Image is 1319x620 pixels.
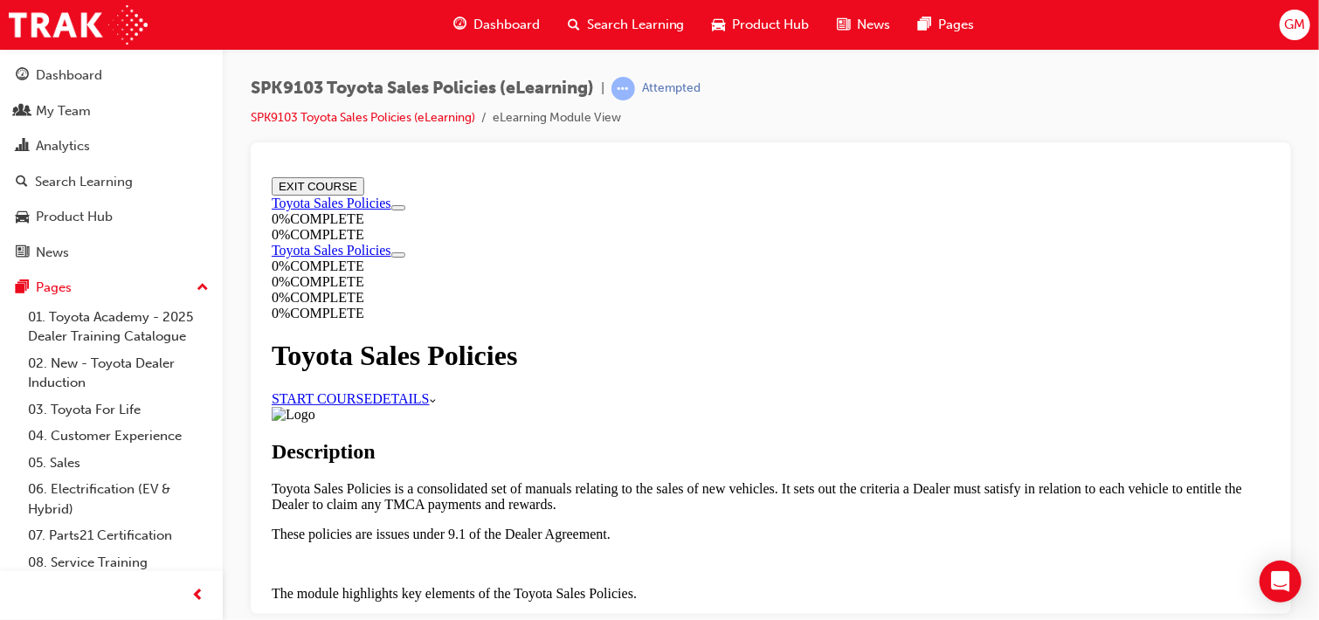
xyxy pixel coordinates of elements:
[713,14,726,36] span: car-icon
[16,210,29,225] span: car-icon
[733,15,810,35] span: Product Hub
[7,237,51,252] img: Logo
[7,130,216,162] a: Analytics
[439,7,554,43] a: guage-iconDashboard
[919,14,932,36] span: pages-icon
[107,221,170,236] a: DETAILS
[7,356,1005,372] p: These policies are issues under 9.1 of the Dealer Agreement.
[36,207,113,227] div: Product Hub
[21,350,216,396] a: 02. New - Toyota Dealer Induction
[107,221,164,236] span: DETAILS
[7,72,127,87] a: Toyota Sales Policies
[7,72,252,120] section: Course Information
[7,311,1005,342] p: Toyota Sales Policies is a consolidated set of manuals relating to the sales of new vehicles. It ...
[642,80,701,97] div: Attempted
[36,243,69,263] div: News
[473,15,540,35] span: Dashboard
[7,221,107,236] a: START COURSE
[36,136,90,156] div: Analytics
[16,104,29,120] span: people-icon
[554,7,699,43] a: search-iconSearch Learning
[601,79,604,99] span: |
[21,423,216,450] a: 04. Customer Experience
[21,549,216,576] a: 08. Service Training
[16,175,28,190] span: search-icon
[251,79,594,99] span: SPK9103 Toyota Sales Policies (eLearning)
[16,245,29,261] span: news-icon
[21,522,216,549] a: 07. Parts21 Certification
[568,14,580,36] span: search-icon
[453,14,466,36] span: guage-icon
[16,139,29,155] span: chart-icon
[21,476,216,522] a: 06. Electrification (EV & Hybrid)
[858,15,891,35] span: News
[21,304,216,350] a: 01. Toyota Academy - 2025 Dealer Training Catalogue
[7,416,1005,431] p: The module highlights key elements of the Toyota Sales Policies.
[251,110,475,125] a: SPK9103 Toyota Sales Policies (eLearning)
[21,450,216,477] a: 05. Sales
[905,7,989,43] a: pages-iconPages
[1260,561,1302,603] div: Open Intercom Messenger
[1280,10,1310,40] button: GM
[192,585,205,607] span: prev-icon
[9,5,148,45] img: Trak
[7,56,216,272] button: DashboardMy TeamAnalyticsSearch LearningProduct HubNews
[7,120,1005,135] div: 0 % COMPLETE
[939,15,975,35] span: Pages
[7,237,216,269] a: News
[36,101,91,121] div: My Team
[16,68,29,84] span: guage-icon
[587,15,685,35] span: Search Learning
[7,88,252,104] div: 0 % COMPLETE
[35,172,133,192] div: Search Learning
[7,25,127,40] a: Toyota Sales Policies
[7,135,1005,151] div: 0 % COMPLETE
[838,14,851,36] span: news-icon
[7,272,216,304] button: Pages
[7,95,216,127] a: My Team
[7,169,1005,202] h1: Toyota Sales Policies
[493,108,621,128] li: eLearning Module View
[36,278,72,298] div: Pages
[699,7,824,43] a: car-iconProduct Hub
[7,270,1005,293] h2: Description
[7,166,216,198] a: Search Learning
[7,104,252,120] div: 0 % COMPLETE
[7,59,216,92] a: Dashboard
[7,57,1005,72] div: 0 % COMPLETE
[36,65,102,86] div: Dashboard
[7,25,1005,72] section: Course Information
[1284,15,1305,35] span: GM
[7,7,100,25] button: EXIT COURSE
[611,77,635,100] span: learningRecordVerb_ATTEMPT-icon
[197,277,209,300] span: up-icon
[16,280,29,296] span: pages-icon
[7,201,216,233] a: Product Hub
[21,396,216,424] a: 03. Toyota For Life
[7,41,1005,57] div: 0 % COMPLETE
[824,7,905,43] a: news-iconNews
